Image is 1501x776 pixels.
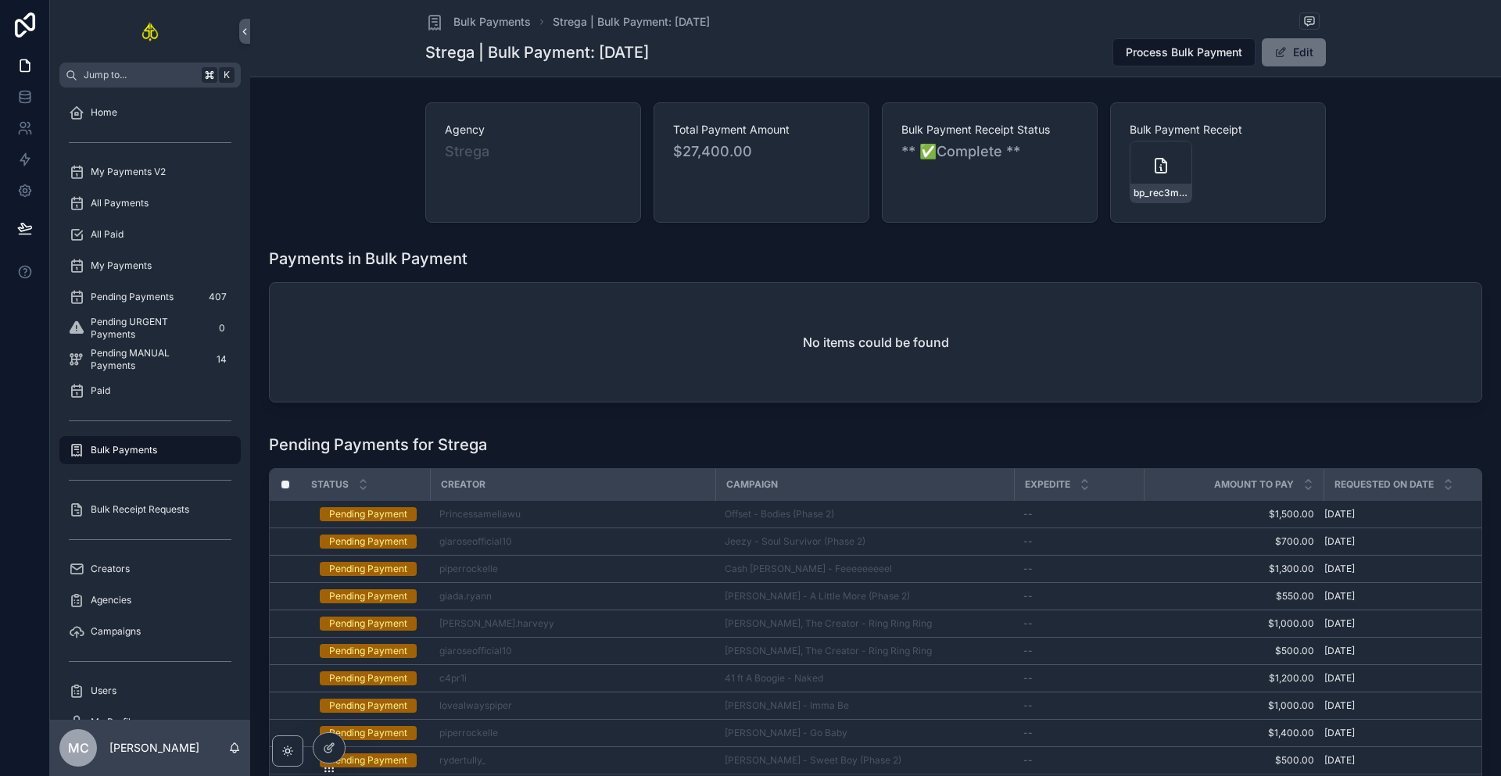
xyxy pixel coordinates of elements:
span: Bulk Payment Receipt Status [901,122,1078,138]
span: Paid [91,384,110,397]
div: 407 [204,288,231,306]
span: -- [1023,535,1033,548]
a: Princessameliawu [439,508,706,520]
a: $1,400.00 [1153,727,1314,739]
a: [DATE] [1324,754,1481,767]
a: Offset - Bodies (Phase 2) [725,508,1005,520]
span: [DATE] [1324,617,1355,630]
a: [PERSON_NAME] - Sweet Boy (Phase 2) [725,754,1005,767]
div: Pending Payment [329,699,407,713]
a: $500.00 [1153,645,1314,657]
a: Paid [59,377,241,405]
a: Agencies [59,586,241,614]
span: rydertully_ [439,754,485,767]
span: [PERSON_NAME], The Creator - Ring Ring Ring [725,617,932,630]
span: K [220,69,233,81]
a: Cash [PERSON_NAME] - Feeeeeeeeel [725,563,1005,575]
a: Pending MANUAL Payments14 [59,345,241,374]
span: Creator [441,478,485,491]
a: [PERSON_NAME], The Creator - Ring Ring Ring [725,645,1005,657]
span: Agency [445,122,622,138]
span: My Profile [91,716,136,728]
a: Creators [59,555,241,583]
a: [DATE] [1324,563,1481,575]
a: -- [1023,699,1134,712]
a: [PERSON_NAME] - Sweet Boy (Phase 2) [725,754,901,767]
a: Pending Payment [320,753,421,767]
a: [PERSON_NAME], The Creator - Ring Ring Ring [725,617,1005,630]
span: [DATE] [1324,672,1355,685]
a: rydertully_ [439,754,706,767]
a: Bulk Payments [59,436,241,464]
span: Total Payment Amount [673,122,850,138]
a: My Profile [59,708,241,736]
a: $1,500.00 [1153,508,1314,520]
a: $500.00 [1153,754,1314,767]
a: [PERSON_NAME] - A Little More (Phase 2) [725,590,910,603]
span: [PERSON_NAME].harveyy [439,617,554,630]
span: My Payments [91,259,152,272]
a: -- [1023,617,1134,630]
button: Process Bulk Payment [1112,38,1256,66]
span: lovealwayspiper [439,699,512,712]
a: Jeezy - Soul Survivor (Phase 2) [725,535,1005,548]
a: piperrockelle [439,727,706,739]
span: Campaigns [91,625,141,638]
a: $1,200.00 [1153,672,1314,685]
span: -- [1023,645,1033,657]
a: Pending Payment [320,644,421,658]
a: piperrockelle [439,563,706,575]
a: c4pr1i [439,672,706,685]
span: $1,000.00 [1153,699,1314,712]
a: $1,300.00 [1153,563,1314,575]
button: Jump to...K [59,63,241,88]
a: [DATE] [1324,590,1481,603]
div: Pending Payment [329,726,407,740]
span: Bulk Payments [91,444,157,456]
a: Bulk Receipt Requests [59,495,241,524]
span: My Payments V2 [91,166,166,178]
span: MC [68,738,89,757]
a: Offset - Bodies (Phase 2) [725,508,834,520]
span: Requested On Date [1334,478,1434,491]
h2: No items could be found [803,333,949,352]
span: [DATE] [1324,563,1355,575]
a: giaroseofficial10 [439,535,512,548]
a: giada.ryann [439,590,706,603]
a: $550.00 [1153,590,1314,603]
a: Bulk Payments [425,13,531,31]
span: Agencies [91,594,131,606]
a: Princessameliawu [439,508,521,520]
span: bp_rec3m1fmvDrBbGred [1134,187,1188,199]
span: [DATE] [1324,645,1355,657]
span: Bulk Payment Receipt [1130,122,1306,138]
h1: Strega | Bulk Payment: [DATE] [425,41,649,63]
span: -- [1023,727,1033,739]
a: -- [1023,727,1134,739]
span: -- [1023,699,1033,712]
a: piperrockelle [439,563,498,575]
span: Pending Payments [91,291,174,303]
span: Jump to... [84,69,195,81]
a: giaroseofficial10 [439,645,706,657]
span: [PERSON_NAME], The Creator - Ring Ring Ring [725,645,932,657]
span: [DATE] [1324,508,1355,520]
a: Pending Payments407 [59,283,241,311]
span: [DATE] [1324,535,1355,548]
span: Process Bulk Payment [1126,45,1242,60]
a: [DATE] [1324,508,1481,520]
button: Edit [1262,38,1326,66]
span: [DATE] [1324,590,1355,603]
span: -- [1023,672,1033,685]
a: -- [1023,754,1134,767]
a: Jeezy - Soul Survivor (Phase 2) [725,535,865,548]
a: giaroseofficial10 [439,645,512,657]
span: 41 ft A Boogie - Naked [725,672,823,685]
